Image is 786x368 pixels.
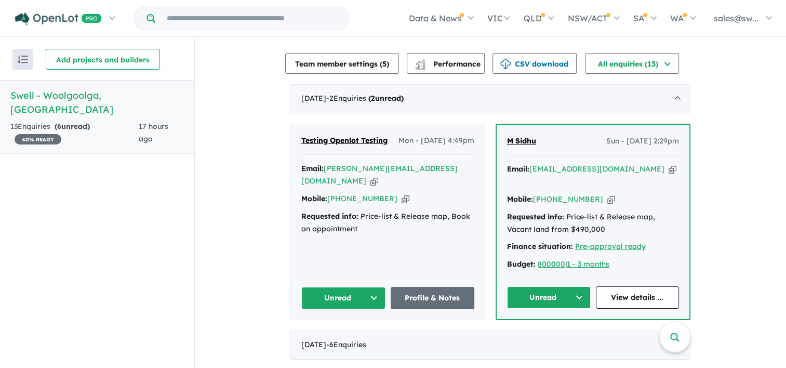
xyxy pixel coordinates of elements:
a: Pre-approval ready [575,242,646,251]
h5: Swell - Woolgoolga , [GEOGRAPHIC_DATA] [10,88,184,116]
button: Copy [402,193,409,204]
button: Add projects and builders [46,49,160,70]
button: All enquiries (13) [585,53,679,74]
span: 2 [371,94,375,103]
div: | [507,258,679,271]
strong: Email: [507,164,529,174]
img: sort.svg [18,56,28,63]
a: [PHONE_NUMBER] [327,194,397,203]
a: Profile & Notes [391,287,475,309]
span: - 2 Enquir ies [326,94,404,103]
strong: Budget: [507,259,536,269]
img: Openlot PRO Logo White [15,12,102,25]
a: 1 - 3 months [567,259,609,269]
a: [EMAIL_ADDRESS][DOMAIN_NAME] [529,164,664,174]
span: 40 % READY [15,134,61,144]
div: [DATE] [290,331,690,360]
img: bar-chart.svg [415,62,425,69]
span: 6 [57,122,61,131]
strong: Requested info: [301,212,358,221]
a: View details ... [596,286,680,309]
span: - 6 Enquir ies [326,340,366,349]
button: Performance [407,53,485,74]
div: [DATE] [290,84,690,113]
a: M Sidhu [507,135,536,148]
strong: ( unread) [368,94,404,103]
button: Copy [669,164,676,175]
span: Performance [417,59,481,69]
span: Testing Openlot Testing [301,136,388,145]
strong: Mobile: [507,194,533,204]
div: Price-list & Release map, Book an appointment [301,211,474,235]
a: [PHONE_NUMBER] [533,194,603,204]
span: sales@sw... [714,13,758,23]
button: Unread [507,286,591,309]
span: M Sidhu [507,136,536,146]
a: 800000 [538,259,565,269]
a: Testing Openlot Testing [301,135,388,147]
strong: Finance situation: [507,242,573,251]
span: Mon - [DATE] 4:49pm [398,135,474,147]
a: [PERSON_NAME][EMAIL_ADDRESS][DOMAIN_NAME] [301,164,458,186]
img: download icon [500,59,511,70]
strong: Mobile: [301,194,327,203]
strong: ( unread) [55,122,90,131]
img: line-chart.svg [416,59,425,65]
strong: Requested info: [507,212,564,221]
div: Price-list & Release map, Vacant land from $490,000 [507,211,679,236]
button: Unread [301,287,385,309]
span: Sun - [DATE] 2:29pm [606,135,679,148]
button: Copy [370,176,378,187]
button: Copy [607,194,615,205]
button: CSV download [492,53,577,74]
span: 5 [382,59,387,69]
input: Try estate name, suburb, builder or developer [157,7,346,30]
span: 17 hours ago [139,122,168,143]
button: Team member settings (5) [285,53,399,74]
strong: Email: [301,164,324,173]
div: 13 Enquir ies [10,121,139,146]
